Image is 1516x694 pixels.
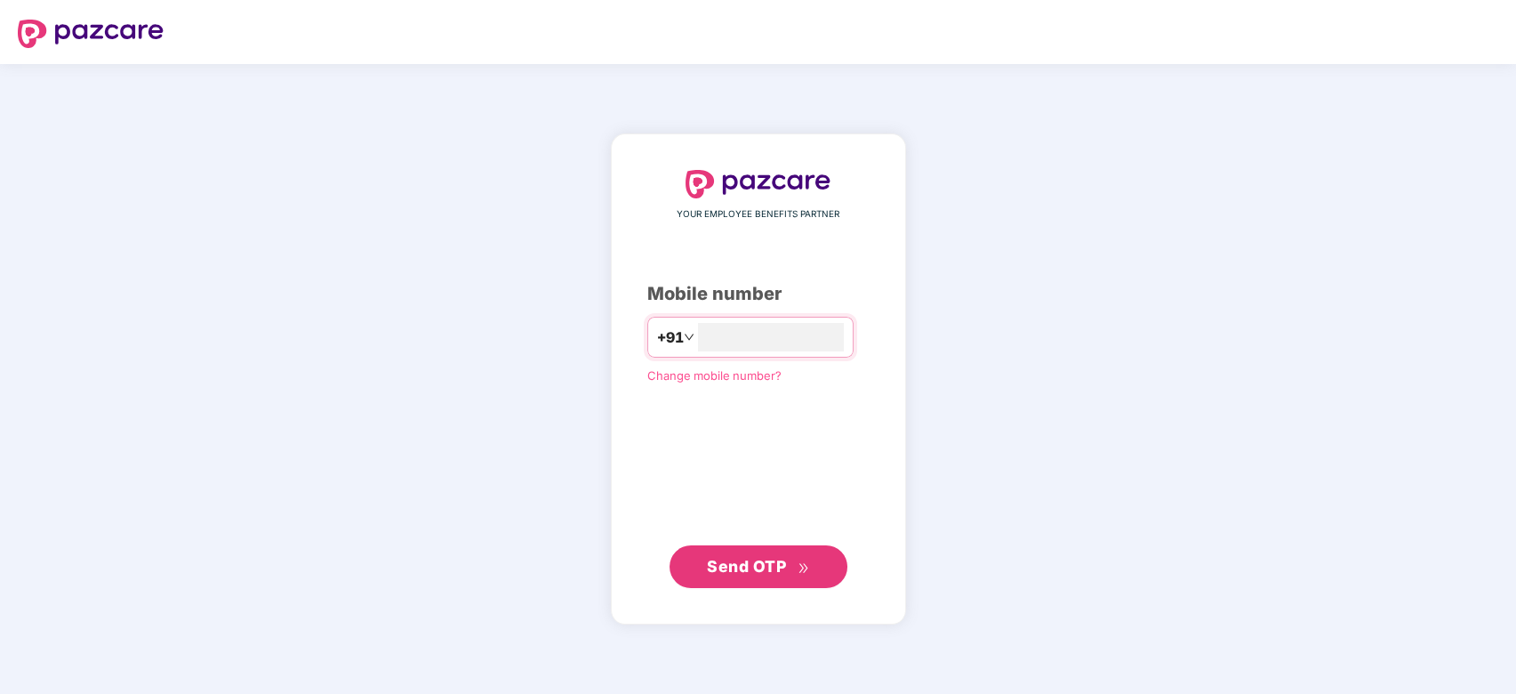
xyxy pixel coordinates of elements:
div: Mobile number [647,280,870,308]
span: down [684,332,694,343]
span: YOUR EMPLOYEE BENEFITS PARTNER [677,207,839,222]
img: logo [686,170,831,198]
img: logo [18,20,164,48]
span: +91 [657,327,684,349]
button: Send OTPdouble-right [670,545,847,588]
a: Change mobile number? [647,368,782,383]
span: double-right [798,562,809,574]
span: Send OTP [707,557,786,576]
